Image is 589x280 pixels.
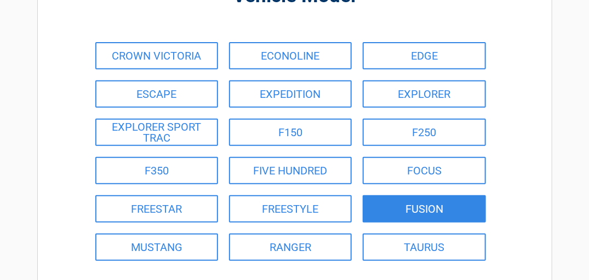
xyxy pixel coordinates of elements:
[363,195,485,223] a: FUSION
[229,195,352,223] a: FREESTYLE
[363,119,485,146] a: F250
[95,42,218,69] a: CROWN VICTORIA
[363,234,485,261] a: TAURUS
[363,157,485,184] a: FOCUS
[95,234,218,261] a: MUSTANG
[95,80,218,108] a: ESCAPE
[95,157,218,184] a: F350
[229,119,352,146] a: F150
[229,42,352,69] a: ECONOLINE
[229,157,352,184] a: FIVE HUNDRED
[363,42,485,69] a: EDGE
[95,119,218,146] a: EXPLORER SPORT TRAC
[229,234,352,261] a: RANGER
[229,80,352,108] a: EXPEDITION
[95,195,218,223] a: FREESTAR
[363,80,485,108] a: EXPLORER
